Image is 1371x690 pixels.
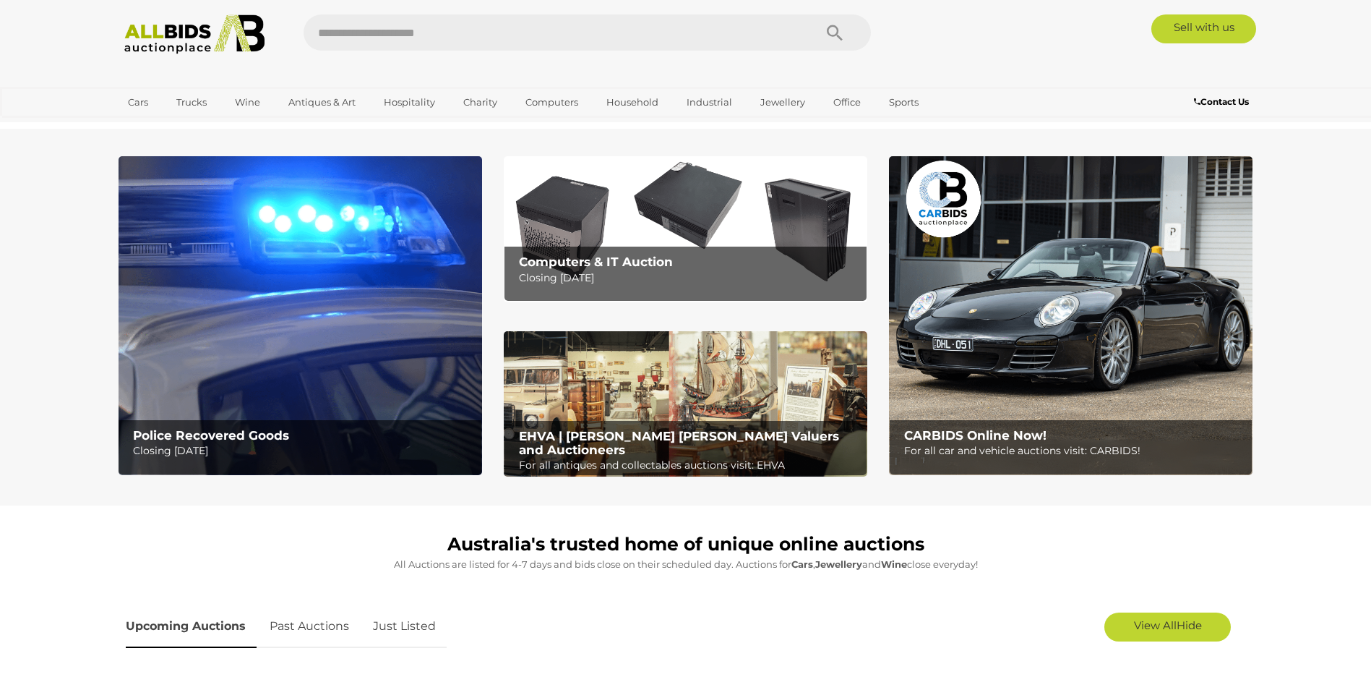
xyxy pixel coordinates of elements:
[374,90,444,114] a: Hospitality
[904,428,1046,443] b: CARBIDS Online Now!
[519,269,859,287] p: Closing [DATE]
[519,456,859,474] p: For all antiques and collectables auctions visit: EHVA
[362,605,447,648] a: Just Listed
[889,156,1252,475] a: CARBIDS Online Now! CARBIDS Online Now! For all car and vehicle auctions visit: CARBIDS!
[1177,618,1202,632] span: Hide
[504,156,867,302] img: Computers & IT Auction
[504,331,867,477] img: EHVA | Evans Hastings Valuers and Auctioneers
[126,534,1246,555] h1: Australia's trusted home of unique online auctions
[1104,613,1231,642] a: View AllHide
[824,90,870,114] a: Office
[225,90,270,114] a: Wine
[119,156,482,475] img: Police Recovered Goods
[119,156,482,475] a: Police Recovered Goods Police Recovered Goods Closing [DATE]
[119,114,240,138] a: [GEOGRAPHIC_DATA]
[597,90,668,114] a: Household
[1194,96,1249,107] b: Contact Us
[519,429,839,457] b: EHVA | [PERSON_NAME] [PERSON_NAME] Valuers and Auctioneers
[1151,14,1256,43] a: Sell with us
[504,331,867,477] a: EHVA | Evans Hastings Valuers and Auctioneers EHVA | [PERSON_NAME] [PERSON_NAME] Valuers and Auct...
[167,90,216,114] a: Trucks
[881,558,907,570] strong: Wine
[751,90,815,114] a: Jewellery
[454,90,507,114] a: Charity
[677,90,742,114] a: Industrial
[133,428,289,443] b: Police Recovered Goods
[791,558,813,570] strong: Cars
[259,605,360,648] a: Past Auctions
[519,255,673,269] b: Computers & IT Auction
[116,14,273,54] img: Allbids.com.au
[880,90,928,114] a: Sports
[126,556,1246,573] p: All Auctions are listed for 4-7 days and bids close on their scheduled day. Auctions for , and cl...
[126,605,257,648] a: Upcoming Auctions
[815,558,862,570] strong: Jewellery
[904,442,1245,460] p: For all car and vehicle auctions visit: CARBIDS!
[799,14,871,51] button: Search
[279,90,365,114] a: Antiques & Art
[133,442,473,460] p: Closing [DATE]
[1194,94,1252,110] a: Contact Us
[504,156,867,302] a: Computers & IT Auction Computers & IT Auction Closing [DATE]
[119,90,158,114] a: Cars
[516,90,588,114] a: Computers
[1134,618,1177,632] span: View All
[889,156,1252,475] img: CARBIDS Online Now!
